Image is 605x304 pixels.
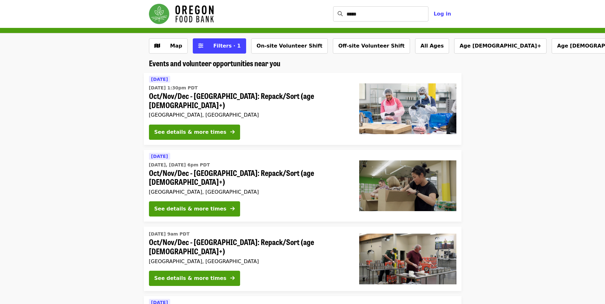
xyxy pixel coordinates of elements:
[149,112,349,118] div: [GEOGRAPHIC_DATA], [GEOGRAPHIC_DATA]
[149,271,240,286] button: See details & more times
[149,237,349,256] span: Oct/Nov/Dec - [GEOGRAPHIC_DATA]: Repack/Sort (age [DEMOGRAPHIC_DATA]+)
[359,160,456,211] img: Oct/Nov/Dec - Portland: Repack/Sort (age 8+) organized by Oregon Food Bank
[415,38,449,54] button: All Ages
[251,38,328,54] button: On-site Volunteer Shift
[149,189,349,195] div: [GEOGRAPHIC_DATA], [GEOGRAPHIC_DATA]
[454,38,547,54] button: Age [DEMOGRAPHIC_DATA]+
[213,43,241,49] span: Filters · 1
[149,168,349,187] span: Oct/Nov/Dec - [GEOGRAPHIC_DATA]: Repack/Sort (age [DEMOGRAPHIC_DATA]+)
[230,129,235,135] i: arrow-right icon
[359,83,456,134] img: Oct/Nov/Dec - Beaverton: Repack/Sort (age 10+) organized by Oregon Food Bank
[170,43,182,49] span: Map
[198,43,203,49] i: sliders-h icon
[149,162,210,168] time: [DATE], [DATE] 6pm PDT
[154,205,226,213] div: See details & more times
[428,8,456,20] button: Log in
[151,77,168,82] span: [DATE]
[144,227,461,291] a: See details for "Oct/Nov/Dec - Portland: Repack/Sort (age 16+)"
[230,275,235,281] i: arrow-right icon
[154,275,226,282] div: See details & more times
[144,150,461,222] a: See details for "Oct/Nov/Dec - Portland: Repack/Sort (age 8+)"
[346,6,428,22] input: Search
[149,201,240,217] button: See details & more times
[434,11,451,17] span: Log in
[149,231,190,237] time: [DATE] 9am PDT
[149,85,198,91] time: [DATE] 1:30pm PDT
[230,206,235,212] i: arrow-right icon
[333,38,410,54] button: Off-site Volunteer Shift
[193,38,246,54] button: Filters (1 selected)
[149,4,214,24] img: Oregon Food Bank - Home
[151,154,168,159] span: [DATE]
[149,258,349,264] div: [GEOGRAPHIC_DATA], [GEOGRAPHIC_DATA]
[149,91,349,110] span: Oct/Nov/Dec - [GEOGRAPHIC_DATA]: Repack/Sort (age [DEMOGRAPHIC_DATA]+)
[149,125,240,140] button: See details & more times
[149,38,188,54] button: Show map view
[144,73,461,145] a: See details for "Oct/Nov/Dec - Beaverton: Repack/Sort (age 10+)"
[154,43,160,49] i: map icon
[149,57,280,68] span: Events and volunteer opportunities near you
[154,128,226,136] div: See details & more times
[359,234,456,284] img: Oct/Nov/Dec - Portland: Repack/Sort (age 16+) organized by Oregon Food Bank
[338,11,343,17] i: search icon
